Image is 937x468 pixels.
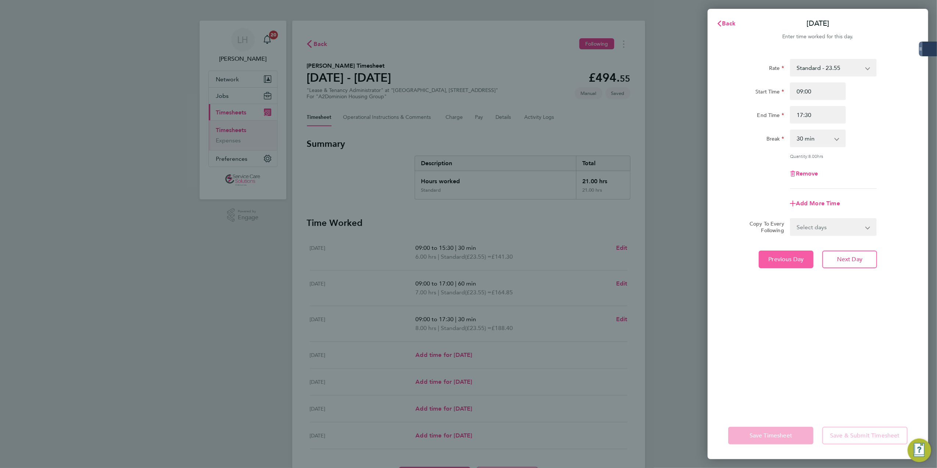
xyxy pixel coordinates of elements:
[790,171,818,177] button: Remove
[822,251,877,268] button: Next Day
[790,201,840,206] button: Add More Time
[790,106,846,124] input: E.g. 18:00
[837,256,862,263] span: Next Day
[808,153,817,159] span: 8.00
[790,153,877,159] div: Quantity: hrs
[769,65,784,74] label: Rate
[759,251,813,268] button: Previous Day
[722,20,736,27] span: Back
[769,256,804,263] span: Previous Day
[790,82,846,100] input: E.g. 08:00
[755,88,784,97] label: Start Time
[757,112,784,121] label: End Time
[807,18,829,29] p: [DATE]
[744,220,784,234] label: Copy To Every Following
[766,135,784,144] label: Break
[709,16,743,31] button: Back
[708,32,928,41] div: Enter time worked for this day.
[796,200,840,207] span: Add More Time
[908,439,931,462] button: Engage Resource Center
[796,170,818,177] span: Remove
